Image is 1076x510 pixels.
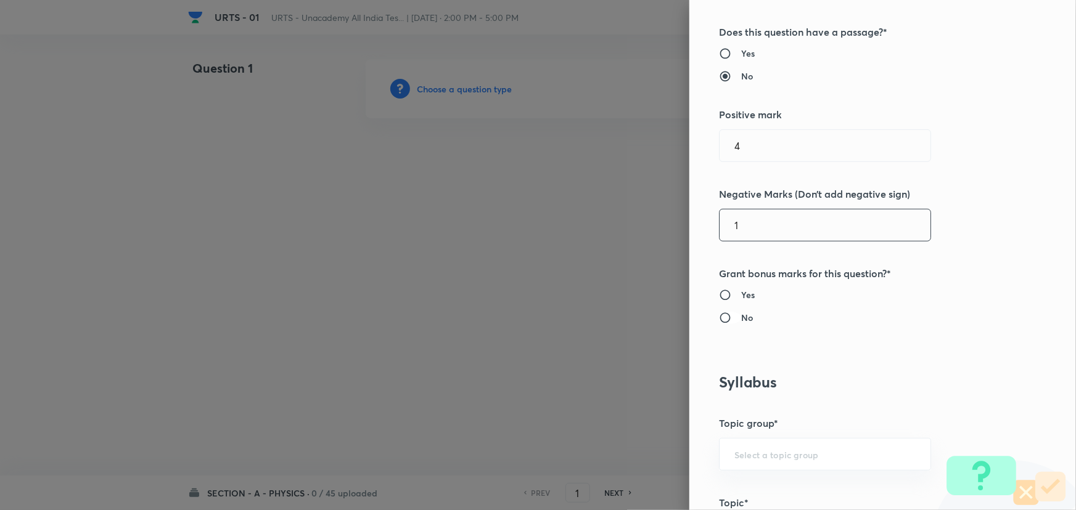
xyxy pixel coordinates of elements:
h5: Topic* [719,495,1005,510]
h5: Negative Marks (Don’t add negative sign) [719,187,1005,201]
h6: Yes [741,47,755,60]
h6: No [741,311,753,324]
h6: No [741,70,753,83]
input: Positive marks [720,130,930,161]
h6: Yes [741,288,755,301]
h5: Grant bonus marks for this question?* [719,266,1005,281]
input: Negative marks [720,209,930,241]
h5: Topic group* [719,416,1005,431]
input: Select a topic group [734,448,916,460]
h3: Syllabus [719,373,1005,391]
h5: Does this question have a passage?* [719,25,1005,39]
h5: Positive mark [719,107,1005,122]
button: Open [924,453,926,456]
